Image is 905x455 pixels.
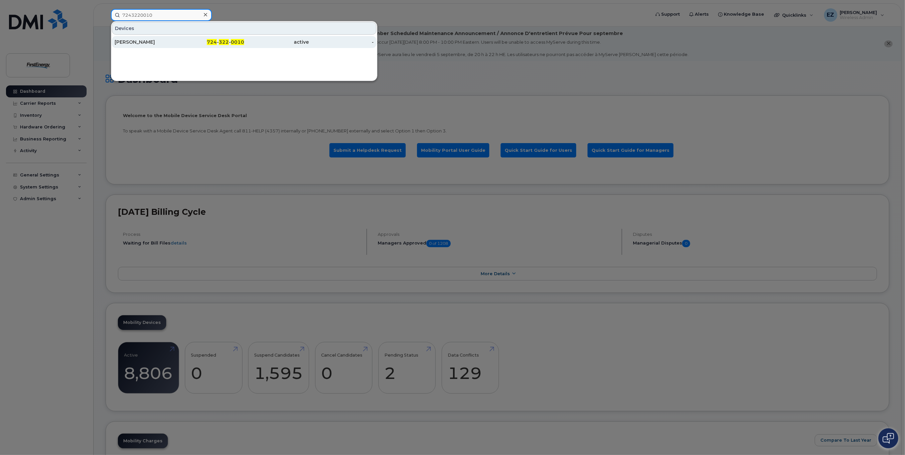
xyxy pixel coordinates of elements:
[112,36,376,48] a: [PERSON_NAME]724-322-0010active-
[207,39,217,45] span: 724
[219,39,229,45] span: 322
[115,39,180,45] div: [PERSON_NAME]
[883,433,894,444] img: Open chat
[112,22,376,35] div: Devices
[231,39,244,45] span: 0010
[309,39,374,45] div: -
[180,39,244,45] div: - -
[244,39,309,45] div: active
